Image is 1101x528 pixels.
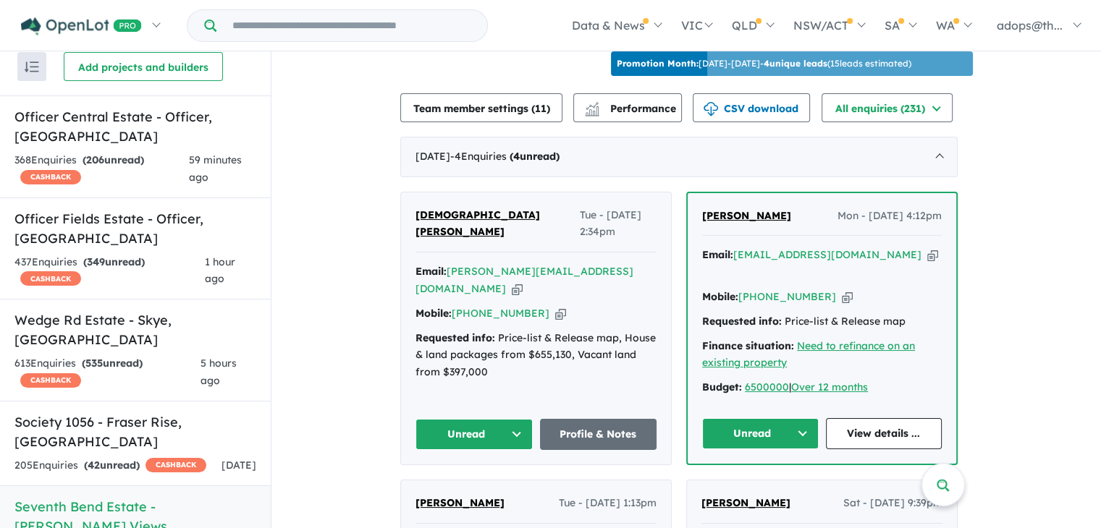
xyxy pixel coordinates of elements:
button: Copy [512,281,523,297]
div: 437 Enquir ies [14,254,205,289]
span: 59 minutes ago [189,153,242,184]
span: 42 [88,459,100,472]
span: Performance [587,102,676,115]
button: Unread [415,419,533,450]
span: CASHBACK [145,458,206,472]
button: Team member settings (11) [400,93,562,122]
a: Profile & Notes [540,419,657,450]
span: 5 hours ago [201,357,237,387]
a: [PHONE_NUMBER] [738,290,836,303]
span: CASHBACK [20,170,81,184]
strong: Mobile: [702,290,738,303]
strong: ( unread) [510,150,560,163]
button: All enquiries (231) [822,93,953,122]
strong: ( unread) [83,153,144,166]
a: [PHONE_NUMBER] [452,307,549,320]
div: [DATE] [400,137,958,177]
button: CSV download [693,93,810,122]
button: Performance [573,93,682,122]
div: Price-list & Release map, House & land packages from $655,130, Vacant land from $397,000 [415,330,657,381]
button: Add projects and builders [64,52,223,81]
b: 4 unique leads [764,58,827,69]
span: 4 [513,150,520,163]
div: 205 Enquir ies [14,457,206,474]
strong: Email: [415,265,447,278]
span: [DATE] [222,459,256,472]
img: sort.svg [25,61,39,72]
h5: Officer Fields Estate - Officer , [GEOGRAPHIC_DATA] [14,209,256,248]
button: Copy [927,247,938,263]
a: Over 12 months [791,380,868,393]
div: 368 Enquir ies [14,152,189,187]
span: 535 [85,357,103,370]
strong: Mobile: [415,307,452,320]
a: [DEMOGRAPHIC_DATA][PERSON_NAME] [415,207,580,242]
h5: Wedge Rd Estate - Skye , [GEOGRAPHIC_DATA] [14,310,256,349]
a: [PERSON_NAME] [415,495,505,512]
strong: Finance situation: [702,339,794,352]
span: Mon - [DATE] 4:12pm [838,208,942,225]
span: [PERSON_NAME] [702,209,791,222]
a: [PERSON_NAME] [702,208,791,225]
a: [EMAIL_ADDRESS][DOMAIN_NAME] [733,248,921,261]
span: Tue - [DATE] 1:13pm [559,495,657,512]
strong: Requested info: [415,331,495,344]
span: Tue - [DATE] 2:34pm [580,207,657,242]
span: - 4 Enquir ies [450,150,560,163]
span: 1 hour ago [205,255,235,286]
span: 11 [535,102,547,115]
span: adops@th... [997,18,1063,33]
h5: Society 1056 - Fraser Rise , [GEOGRAPHIC_DATA] [14,412,256,451]
strong: Email: [702,248,733,261]
img: line-chart.svg [586,102,599,110]
a: View details ... [826,418,942,449]
strong: ( unread) [83,255,145,268]
button: Copy [555,306,566,321]
p: [DATE] - [DATE] - ( 15 leads estimated) [617,57,911,70]
img: download icon [704,102,718,116]
a: [PERSON_NAME][EMAIL_ADDRESS][DOMAIN_NAME] [415,265,633,295]
span: 206 [86,153,104,166]
span: CASHBACK [20,271,81,286]
div: | [702,379,942,396]
span: 349 [87,255,105,268]
strong: Requested info: [702,315,782,328]
span: CASHBACK [20,373,81,388]
span: [PERSON_NAME] [415,496,505,509]
h5: Officer Central Estate - Officer , [GEOGRAPHIC_DATA] [14,107,256,146]
button: Unread [702,418,819,449]
div: Price-list & Release map [702,313,942,331]
span: [DEMOGRAPHIC_DATA][PERSON_NAME] [415,208,540,239]
strong: Budget: [702,380,742,393]
button: Copy [842,289,853,305]
a: [PERSON_NAME] [701,495,790,512]
img: Openlot PRO Logo White [21,17,142,35]
span: Sat - [DATE] 9:39pm [843,495,942,512]
span: [PERSON_NAME] [701,496,790,509]
input: Try estate name, suburb, builder or developer [219,10,484,41]
b: Promotion Month: [617,58,699,69]
a: 6500000 [745,380,789,393]
strong: ( unread) [82,357,143,370]
a: Need to refinance on an existing property [702,339,915,370]
img: bar-chart.svg [585,106,599,116]
strong: ( unread) [84,459,140,472]
div: 613 Enquir ies [14,355,201,390]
